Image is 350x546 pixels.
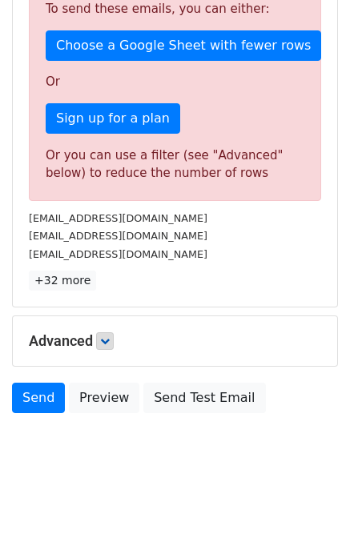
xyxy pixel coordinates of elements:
[270,469,350,546] iframe: Chat Widget
[143,383,265,413] a: Send Test Email
[46,1,304,18] p: To send these emails, you can either:
[29,212,207,224] small: [EMAIL_ADDRESS][DOMAIN_NAME]
[46,147,304,183] div: Or you can use a filter (see "Advanced" below) to reduce the number of rows
[46,30,321,61] a: Choose a Google Sheet with fewer rows
[29,271,96,291] a: +32 more
[29,230,207,242] small: [EMAIL_ADDRESS][DOMAIN_NAME]
[46,103,180,134] a: Sign up for a plan
[29,332,321,350] h5: Advanced
[46,74,304,90] p: Or
[29,248,207,260] small: [EMAIL_ADDRESS][DOMAIN_NAME]
[12,383,65,413] a: Send
[69,383,139,413] a: Preview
